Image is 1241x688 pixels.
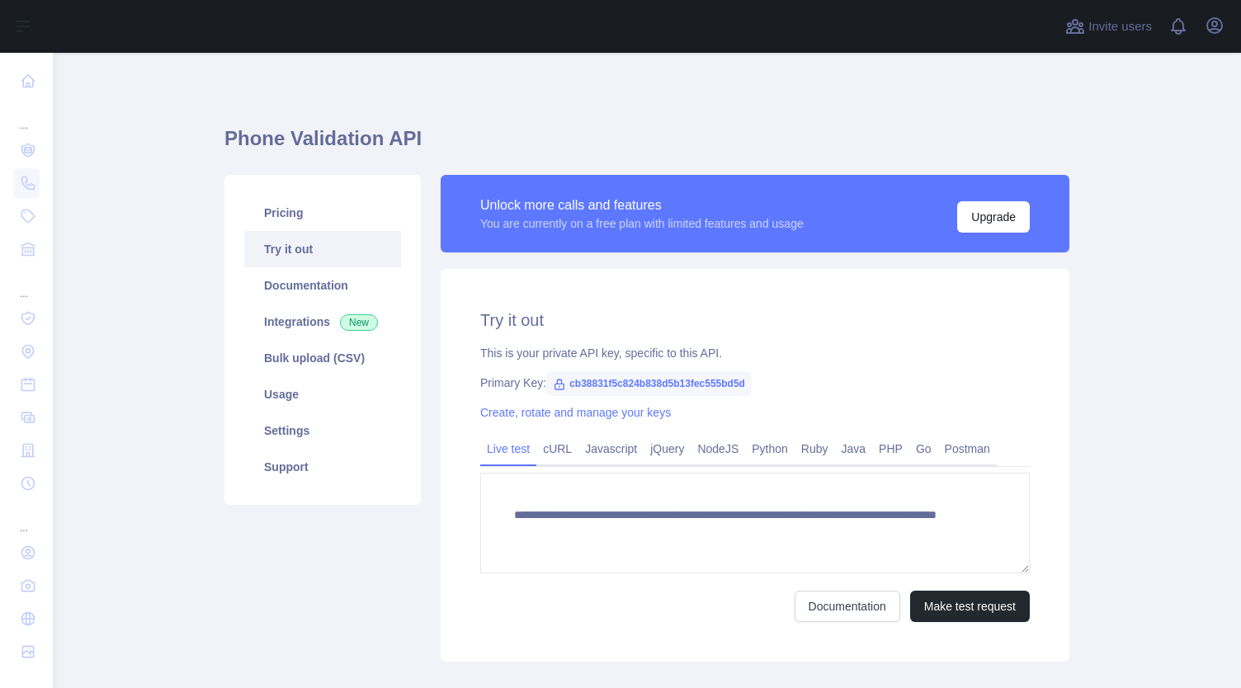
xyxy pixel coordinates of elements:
a: Usage [244,376,401,412]
button: Make test request [910,591,1030,622]
a: Integrations New [244,304,401,340]
div: Unlock more calls and features [480,196,804,215]
a: Javascript [578,436,644,462]
a: Postman [938,436,997,462]
a: Support [244,449,401,485]
button: Invite users [1062,13,1155,40]
a: Go [909,436,938,462]
div: Primary Key: [480,375,1030,391]
button: Upgrade [957,201,1030,233]
a: Pricing [244,195,401,231]
a: Settings [244,412,401,449]
h1: Phone Validation API [224,125,1069,165]
a: NodeJS [691,436,745,462]
div: ... [13,267,40,300]
a: cURL [536,436,578,462]
a: Live test [480,436,536,462]
h2: Try it out [480,309,1030,332]
a: Documentation [244,267,401,304]
a: jQuery [644,436,691,462]
a: Try it out [244,231,401,267]
a: Python [745,436,795,462]
span: cb38831f5c824b838d5b13fec555bd5d [546,371,752,396]
a: Bulk upload (CSV) [244,340,401,376]
span: New [340,314,378,331]
a: Java [835,436,873,462]
div: You are currently on a free plan with limited features and usage [480,215,804,232]
div: ... [13,99,40,132]
a: PHP [872,436,909,462]
a: Ruby [795,436,835,462]
span: Invite users [1088,17,1152,36]
div: ... [13,502,40,535]
div: This is your private API key, specific to this API. [480,345,1030,361]
a: Create, rotate and manage your keys [480,406,671,419]
a: Documentation [795,591,900,622]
